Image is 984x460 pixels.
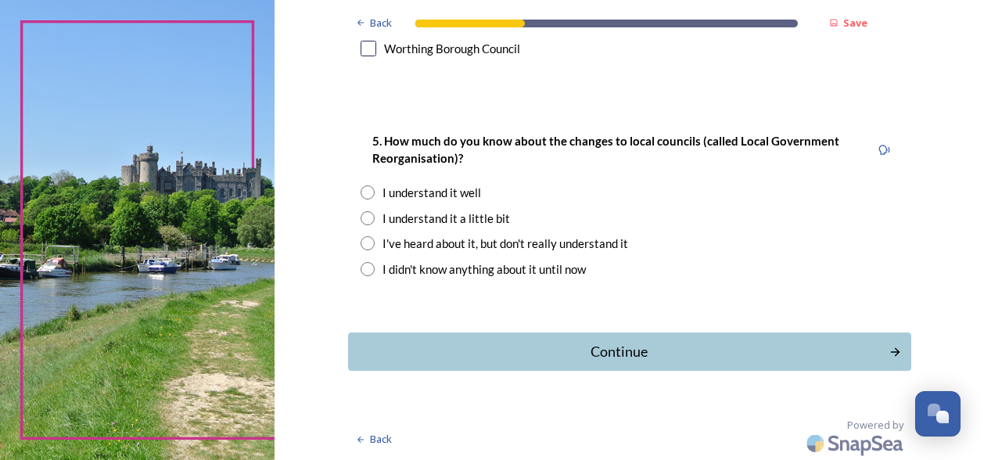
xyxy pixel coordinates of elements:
div: Worthing Borough Council [384,40,520,58]
span: Back [370,16,392,31]
button: Continue [348,332,911,371]
div: I understand it a little bit [382,210,510,228]
strong: 5. How much do you know about the changes to local councils (called Local Government Reorganisati... [372,134,842,164]
div: I understand it well [382,184,481,202]
strong: Save [843,16,867,30]
span: Back [370,432,392,447]
span: Powered by [847,418,903,433]
button: Open Chat [915,391,961,437]
div: I've heard about it, but don't really understand it [382,235,628,253]
div: I didn't know anything about it until now [382,261,586,279]
div: Continue [357,341,882,362]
